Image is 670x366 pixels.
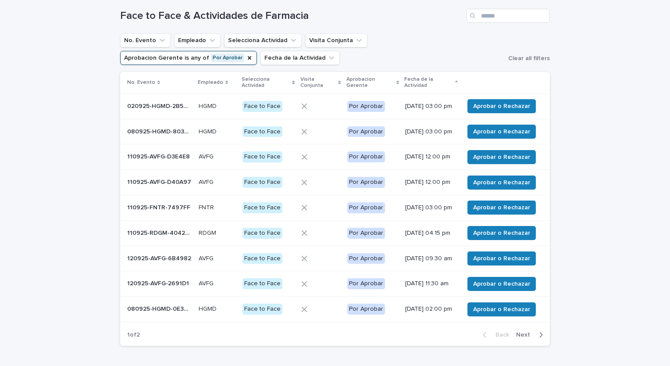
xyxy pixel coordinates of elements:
[120,170,550,195] tr: 110925-AVFG-D40A97110925-AVFG-D40A97 AVFGAVFG Face to FacePor Aprobar[DATE] 12:00 pmAprobar o Rec...
[120,51,257,65] button: Aprobacion Gerente
[199,177,215,186] p: AVFG
[242,278,282,289] div: Face to Face
[346,75,394,91] p: Aprobacion Gerente
[260,51,340,65] button: Fecha de la Actividad
[120,33,171,47] button: No. Evento
[199,253,215,262] p: AVFG
[127,202,192,212] p: 110925-FNTR-7497FF
[405,305,457,313] p: [DATE] 02:00 pm
[473,203,530,212] span: Aprobar o Rechazar
[242,101,282,112] div: Face to Face
[120,271,550,297] tr: 120925-AVFG-2691D1120925-AVFG-2691D1 AVFGAVFG Face to FacePor Aprobar[DATE] 11:30 amAprobar o Rec...
[198,78,223,87] p: Empleado
[405,280,457,287] p: [DATE] 11:30 am
[120,119,550,144] tr: 080925-HGMD-803ACD080925-HGMD-803ACD HGMDHGMD Face to FacePor Aprobar[DATE] 03:00 pmAprobar o Rec...
[473,102,530,111] span: Aprobar o Rechazar
[300,75,336,91] p: Visita Conjunta
[513,331,550,339] button: Next
[120,220,550,246] tr: 110925-RDGM-40426B110925-RDGM-40426B RDGMRDGM Face to FacePor Aprobar[DATE] 04:15 pmAprobar o Rec...
[467,277,536,291] button: Aprobar o Rechazar
[473,305,530,314] span: Aprobar o Rechazar
[347,304,385,315] div: Por Aprobar
[127,78,155,87] p: No. Evento
[405,153,457,161] p: [DATE] 12:00 pm
[473,153,530,161] span: Aprobar o Rechazar
[405,179,457,186] p: [DATE] 12:00 pm
[490,332,509,338] span: Back
[473,178,530,187] span: Aprobar o Rechazar
[508,55,550,61] span: Clear all filters
[467,251,536,266] button: Aprobar o Rechazar
[467,176,536,190] button: Aprobar o Rechazar
[347,151,385,162] div: Por Aprobar
[467,125,536,139] button: Aprobar o Rechazar
[127,126,193,136] p: 080925-HGMD-803ACD
[174,33,221,47] button: Empleado
[199,151,215,161] p: AVFG
[127,278,191,287] p: 120925-AVFG-2691D1
[199,304,218,313] p: HGMD
[242,75,290,91] p: Selecciona Actividad
[467,302,536,316] button: Aprobar o Rechazar
[405,128,457,136] p: [DATE] 03:00 pm
[476,331,513,339] button: Back
[242,126,282,137] div: Face to Face
[120,144,550,170] tr: 110925-AVFG-D3E4E8110925-AVFG-D3E4E8 AVFGAVFG Face to FacePor Aprobar[DATE] 12:00 pmAprobar o Rec...
[347,278,385,289] div: Por Aprobar
[242,253,282,264] div: Face to Face
[467,99,536,113] button: Aprobar o Rechazar
[127,253,193,262] p: 120925-AVFG-6B4982
[405,230,457,237] p: [DATE] 04:15 pm
[347,202,385,213] div: Por Aprobar
[127,177,193,186] p: 110925-AVFG-D40A97
[120,195,550,220] tr: 110925-FNTR-7497FF110925-FNTR-7497FF FNTRFNTR Face to FacePor Aprobar[DATE] 03:00 pmAprobar o Rec...
[473,127,530,136] span: Aprobar o Rechazar
[199,101,218,110] p: HGMD
[404,75,453,91] p: Fecha de la Actividad
[347,253,385,264] div: Por Aprobar
[405,204,457,212] p: [DATE] 03:00 pm
[467,9,550,23] input: Search
[199,202,216,212] p: FNTR
[467,226,536,240] button: Aprobar o Rechazar
[127,304,193,313] p: 080925-HGMD-0E38C7
[347,228,385,239] div: Por Aprobar
[305,33,367,47] button: Visita Conjunta
[199,228,218,237] p: RDGM
[120,93,550,119] tr: 020925-HGMD-2B5DCE020925-HGMD-2B5DCE HGMDHGMD Face to FacePor Aprobar[DATE] 03:00 pmAprobar o Rec...
[120,324,147,346] p: 1 of 2
[127,101,193,110] p: 020925-HGMD-2B5DCE
[242,228,282,239] div: Face to Face
[516,332,535,338] span: Next
[127,151,192,161] p: 110925-AVFG-D3E4E8
[467,150,536,164] button: Aprobar o Rechazar
[347,126,385,137] div: Por Aprobar
[242,304,282,315] div: Face to Face
[473,229,530,237] span: Aprobar o Rechazar
[347,101,385,112] div: Por Aprobar
[127,228,193,237] p: 110925-RDGM-40426B
[224,33,302,47] button: Selecciona Actividad
[473,254,530,263] span: Aprobar o Rechazar
[347,177,385,188] div: Por Aprobar
[199,278,215,287] p: AVFG
[120,297,550,322] tr: 080925-HGMD-0E38C7080925-HGMD-0E38C7 HGMDHGMD Face to FacePor Aprobar[DATE] 02:00 pmAprobar o Rec...
[473,280,530,288] span: Aprobar o Rechazar
[405,103,457,110] p: [DATE] 03:00 pm
[242,177,282,188] div: Face to Face
[199,126,218,136] p: HGMD
[120,10,463,22] h1: Face to Face & Actividades de Farmacia
[242,202,282,213] div: Face to Face
[120,246,550,271] tr: 120925-AVFG-6B4982120925-AVFG-6B4982 AVFGAVFG Face to FacePor Aprobar[DATE] 09:30 amAprobar o Rec...
[505,52,550,65] button: Clear all filters
[242,151,282,162] div: Face to Face
[405,255,457,262] p: [DATE] 09:30 am
[467,201,536,215] button: Aprobar o Rechazar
